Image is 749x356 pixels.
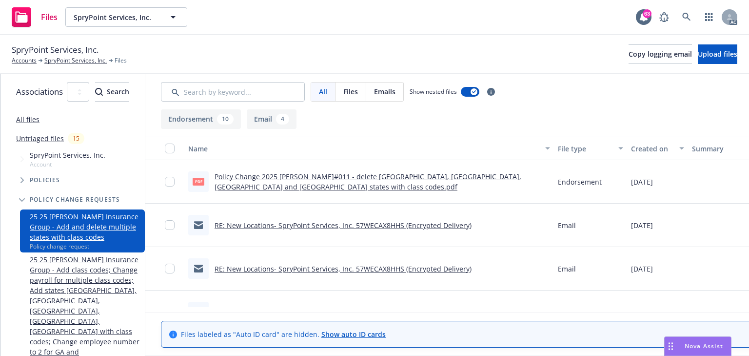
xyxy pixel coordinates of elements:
button: Endorsement [161,109,241,129]
div: File type [558,144,612,154]
input: Select all [165,144,175,153]
span: Files [115,56,127,65]
span: [DATE] [631,264,653,274]
a: RE: New Locations- SpryPoint Services, Inc. 57WECAX8HHS (Encrypted Delivery) [215,264,472,273]
span: Policy change request [30,242,141,251]
span: Email [558,220,576,230]
div: 10 [217,114,234,125]
span: SpryPoint Services, Inc. [12,43,99,56]
button: SearchSearch [95,82,129,102]
span: Nova Assist [685,342,723,350]
span: Copy logging email [629,49,692,59]
button: Email [247,109,296,129]
span: Files [41,13,58,21]
button: Copy logging email [629,44,692,64]
button: Upload files [698,44,737,64]
a: RE: New Locations- SpryPoint Services, Inc. 57WECAX8HHS (Encrypted Delivery) [215,221,472,230]
span: [DATE] [631,307,653,317]
span: [DATE] [631,177,653,187]
span: Emails [374,86,395,97]
div: 4 [276,114,289,125]
span: Policy change requests [30,197,120,203]
span: Email [558,307,576,317]
div: 63 [643,9,651,18]
a: Report a Bug [654,7,674,27]
input: Toggle Row Selected [165,220,175,230]
input: Search by keyword... [161,82,305,102]
button: Created on [627,137,688,160]
span: SpryPoint Services, Inc. [74,12,158,22]
a: 25 25 [PERSON_NAME] Insurance Group - Add and delete multiple states with class codes [30,211,141,242]
span: All [319,86,327,97]
span: Show nested files [410,87,457,96]
div: Search [95,83,129,101]
span: pdf [193,178,204,185]
input: Toggle Row Selected [165,177,175,187]
button: SpryPoint Services, Inc. [65,7,187,27]
input: Toggle Row Selected [165,264,175,273]
a: Policy Change 2025 [PERSON_NAME]#011 - delete [GEOGRAPHIC_DATA], [GEOGRAPHIC_DATA], [GEOGRAPHIC_D... [215,172,521,191]
span: Files labeled as "Auto ID card" are hidden. [181,329,386,339]
button: Nova Assist [664,336,731,356]
button: Name [184,137,554,160]
a: Search [677,7,696,27]
a: SpryPoint Services, Inc. [44,56,107,65]
a: Untriaged files [16,133,64,144]
span: Email [558,264,576,274]
a: All files [16,115,39,124]
div: Created on [631,144,673,154]
a: Accounts [12,56,37,65]
span: Files [343,86,358,97]
div: Summary [692,144,747,154]
span: [DATE] [631,220,653,230]
span: Policies [30,177,60,183]
a: Switch app [699,7,719,27]
button: File type [554,137,627,160]
span: Endorsement [558,177,602,187]
span: Associations [16,85,63,98]
span: SpryPoint Services, Inc. [30,150,105,160]
svg: Search [95,88,103,96]
a: Show auto ID cards [321,330,386,339]
span: Account [30,160,105,168]
a: Files [8,3,61,31]
div: Name [188,144,539,154]
div: Drag to move [665,337,677,356]
span: Upload files [698,49,737,59]
div: 15 [68,133,84,144]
